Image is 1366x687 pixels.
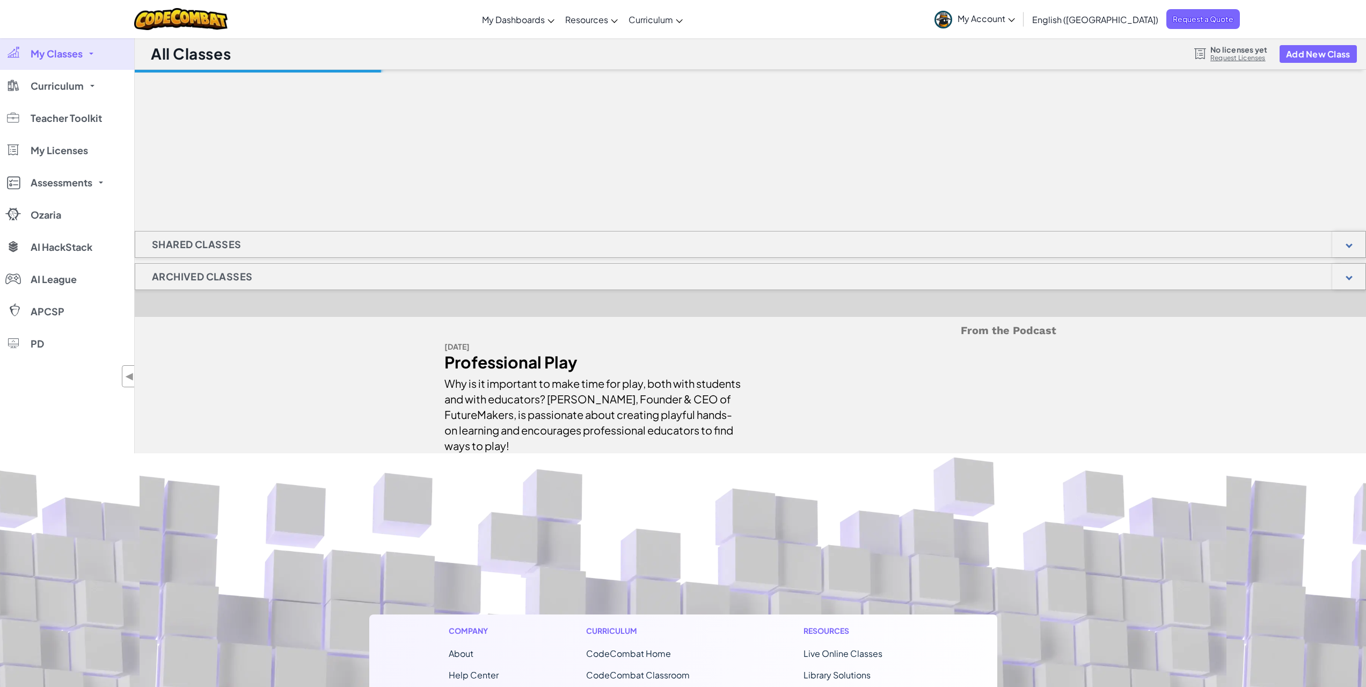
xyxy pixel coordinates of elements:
h1: Curriculum [586,625,716,637]
span: English ([GEOGRAPHIC_DATA]) [1032,14,1158,25]
a: English ([GEOGRAPHIC_DATA]) [1027,5,1164,34]
span: My Classes [31,49,83,59]
img: CodeCombat logo [134,8,228,30]
a: Resources [560,5,623,34]
span: AI League [31,274,77,284]
a: Curriculum [623,5,688,34]
a: CodeCombat Classroom [586,669,690,681]
a: Help Center [449,669,499,681]
a: Request a Quote [1166,9,1240,29]
a: My Dashboards [477,5,560,34]
span: Ozaria [31,210,61,220]
h1: All Classes [151,44,231,64]
span: ◀ [125,368,134,384]
span: Teacher Toolkit [31,113,102,123]
a: About [449,648,473,659]
span: CodeCombat Home [586,648,671,659]
a: Live Online Classes [803,648,882,659]
a: Request Licenses [1210,54,1267,62]
span: Curriculum [31,81,84,91]
h1: Resources [803,625,918,637]
span: Assessments [31,178,92,187]
a: My Account [929,2,1020,36]
h1: Company [449,625,499,637]
div: Professional Play [444,355,742,370]
span: My Account [958,13,1015,24]
span: My Dashboards [482,14,545,25]
a: Library Solutions [803,669,871,681]
div: [DATE] [444,339,742,355]
h1: Shared Classes [135,231,258,258]
button: Add New Class [1280,45,1357,63]
span: No licenses yet [1210,45,1267,54]
div: Why is it important to make time for play, both with students and with educators? [PERSON_NAME], ... [444,370,742,453]
h5: From the Podcast [444,322,1056,339]
img: avatar [934,11,952,28]
span: Resources [565,14,608,25]
span: My Licenses [31,146,88,155]
span: Curriculum [629,14,673,25]
h1: Archived Classes [135,263,269,290]
span: AI HackStack [31,242,92,252]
